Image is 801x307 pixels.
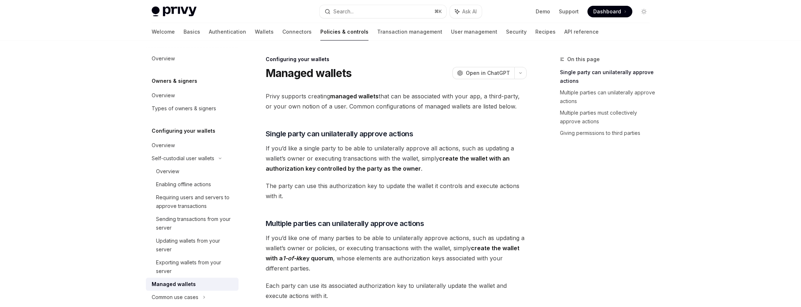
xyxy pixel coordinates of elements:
span: If you’d like a single party to be able to unilaterally approve all actions, such as updating a w... [266,143,527,174]
span: Each party can use its associated authorization key to unilaterally update the wallet and execute... [266,281,527,301]
div: Search... [333,7,354,16]
a: Overview [146,52,239,65]
a: Support [559,8,579,15]
div: Overview [152,141,175,150]
div: Self-custodial user wallets [152,154,214,163]
a: Multiple parties must collectively approve actions [560,107,655,127]
a: Wallets [255,23,274,40]
a: Giving permissions to third parties [560,127,655,139]
span: Single party can unilaterally approve actions [266,129,413,139]
h1: Managed wallets [266,67,352,80]
a: Demo [536,8,550,15]
div: Overview [156,167,179,176]
div: Sending transactions from your server [156,215,234,232]
a: Overview [146,89,239,102]
button: Open in ChatGPT [452,67,514,79]
a: Requiring users and servers to approve transactions [146,191,239,213]
span: Dashboard [593,8,621,15]
span: Ask AI [462,8,477,15]
a: Enabling offline actions [146,178,239,191]
span: Open in ChatGPT [466,69,510,77]
div: Enabling offline actions [156,180,211,189]
strong: managed wallets [330,93,379,100]
a: User management [451,23,497,40]
img: light logo [152,7,197,17]
span: The party can use this authorization key to update the wallet it controls and execute actions wit... [266,181,527,201]
div: Overview [152,91,175,100]
a: Exporting wallets from your server [146,256,239,278]
a: Types of owners & signers [146,102,239,115]
h5: Owners & signers [152,77,197,85]
a: Updating wallets from your server [146,234,239,256]
a: Managed wallets [146,278,239,291]
div: Exporting wallets from your server [156,258,234,276]
a: API reference [564,23,599,40]
a: Connectors [282,23,312,40]
a: Single party can unilaterally approve actions [560,67,655,87]
button: Ask AI [450,5,482,18]
a: Overview [146,139,239,152]
h5: Configuring your wallets [152,127,215,135]
div: Managed wallets [152,280,196,289]
a: Dashboard [587,6,632,17]
a: Policies & controls [320,23,368,40]
span: Privy supports creating that can be associated with your app, a third-party, or your own notion o... [266,91,527,111]
span: Multiple parties can unilaterally approve actions [266,218,424,229]
a: Basics [184,23,200,40]
button: Search...⌘K [320,5,446,18]
a: Welcome [152,23,175,40]
a: Overview [146,165,239,178]
div: Requiring users and servers to approve transactions [156,193,234,210]
em: 1-of-k [283,255,299,262]
button: Toggle dark mode [638,6,650,17]
span: If you’d like one of many parties to be able to unilaterally approve actions, such as updating a ... [266,233,527,273]
a: Multiple parties can unilaterally approve actions [560,87,655,107]
div: Configuring your wallets [266,56,527,63]
div: Updating wallets from your server [156,236,234,254]
a: Sending transactions from your server [146,213,239,234]
div: Common use cases [152,293,198,302]
div: Overview [152,54,175,63]
a: Recipes [535,23,556,40]
span: On this page [567,55,600,64]
a: Security [506,23,527,40]
div: Types of owners & signers [152,104,216,113]
a: Authentication [209,23,246,40]
a: Transaction management [377,23,442,40]
span: ⌘ K [434,9,442,14]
